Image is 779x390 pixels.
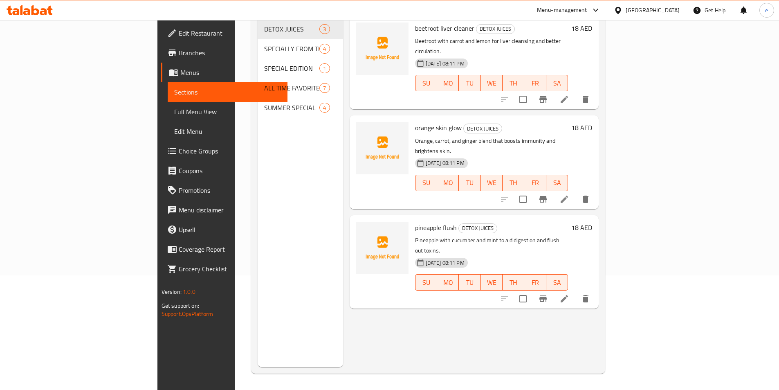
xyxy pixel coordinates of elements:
[559,194,569,204] a: Edit menu item
[459,274,480,291] button: TU
[162,286,182,297] span: Version:
[183,286,195,297] span: 1.0.0
[168,122,287,141] a: Edit Menu
[168,102,287,122] a: Full Menu View
[161,63,287,82] a: Menus
[415,136,568,156] p: Orange, carrot, and ginger blend that boosts immunity and brightens skin.
[319,24,330,34] div: items
[462,177,477,189] span: TU
[481,75,503,91] button: WE
[319,63,330,73] div: items
[258,98,343,117] div: SUMMER SPECIAL4
[161,239,287,259] a: Coverage Report
[179,225,281,234] span: Upsell
[415,175,437,191] button: SU
[419,77,434,89] span: SU
[528,77,543,89] span: FR
[320,25,329,33] span: 3
[462,77,477,89] span: TU
[174,107,281,117] span: Full Menu View
[415,22,474,34] span: beetroot liver cleaner
[514,290,532,307] span: Select to update
[415,36,568,56] p: Beetroot with carrot and lemon for liver cleansing and better circulation.
[419,177,434,189] span: SU
[459,175,480,191] button: TU
[356,23,409,75] img: beetroot liver cleaner
[356,222,409,274] img: pineapple flush
[179,146,281,156] span: Choice Groups
[533,90,553,109] button: Branch-specific-item
[484,77,499,89] span: WE
[415,75,437,91] button: SU
[264,44,319,54] span: SPECIALLY FROM THE HOUSE (Thickshakes)
[437,175,459,191] button: MO
[571,23,592,34] h6: 18 AED
[258,19,343,39] div: DETOX JUICES3
[481,175,503,191] button: WE
[179,205,281,215] span: Menu disclaimer
[264,83,319,93] span: ALL TIME FAVORITE
[422,259,468,267] span: [DATE] 08:11 PM
[415,122,462,134] span: orange skin glow
[437,274,459,291] button: MO
[459,223,497,233] span: DETOX JUICES
[437,75,459,91] button: MO
[533,189,553,209] button: Branch-specific-item
[320,104,329,112] span: 4
[546,274,568,291] button: SA
[464,124,502,133] span: DETOX JUICES
[161,43,287,63] a: Branches
[162,309,213,319] a: Support.OpsPlatform
[258,16,343,121] nav: Menu sections
[179,185,281,195] span: Promotions
[179,166,281,176] span: Coupons
[481,274,503,291] button: WE
[161,220,287,239] a: Upsell
[528,177,543,189] span: FR
[463,124,502,133] div: DETOX JUICES
[179,48,281,58] span: Branches
[174,87,281,97] span: Sections
[506,177,521,189] span: TH
[440,277,456,289] span: MO
[422,60,468,68] span: [DATE] 08:11 PM
[161,23,287,43] a: Edit Restaurant
[320,84,329,92] span: 7
[440,77,456,89] span: MO
[440,177,456,189] span: MO
[319,44,330,54] div: items
[559,95,569,104] a: Edit menu item
[264,24,319,34] span: DETOX JUICES
[503,274,524,291] button: TH
[550,177,565,189] span: SA
[571,122,592,133] h6: 18 AED
[161,161,287,180] a: Coupons
[264,63,319,73] span: SPECIAL EDITION
[484,277,499,289] span: WE
[524,175,546,191] button: FR
[320,65,329,72] span: 1
[162,300,199,311] span: Get support on:
[476,24,515,34] div: DETOX JUICES
[179,244,281,254] span: Coverage Report
[180,68,281,77] span: Menus
[161,141,287,161] a: Choice Groups
[765,6,768,15] span: e
[524,75,546,91] button: FR
[506,77,521,89] span: TH
[415,221,457,234] span: pineapple flush
[476,24,514,34] span: DETOX JUICES
[161,180,287,200] a: Promotions
[514,191,532,208] span: Select to update
[320,45,329,53] span: 4
[422,159,468,167] span: [DATE] 08:11 PM
[319,83,330,93] div: items
[264,103,319,113] span: SUMMER SPECIAL
[179,264,281,274] span: Grocery Checklist
[258,39,343,59] div: SPECIALLY FROM THE HOUSE (Thickshakes)4
[415,235,568,256] p: Pineapple with cucumber and mint to aid digestion and flush out toxins.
